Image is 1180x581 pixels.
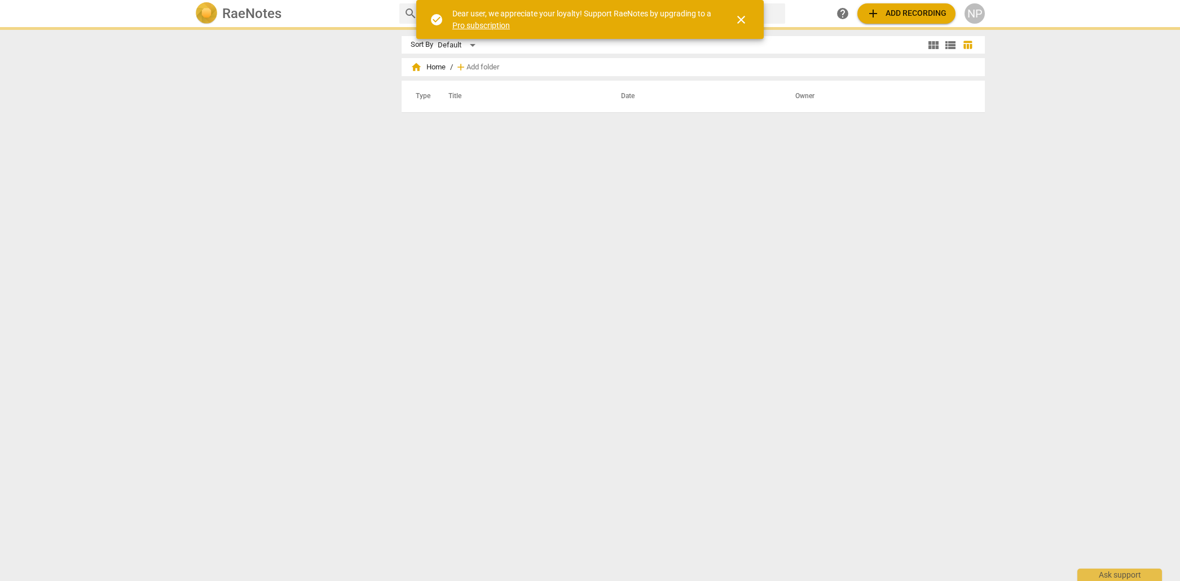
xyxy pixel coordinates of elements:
[734,13,748,27] span: close
[404,7,417,20] span: search
[782,81,973,112] th: Owner
[857,3,956,24] button: Upload
[438,36,479,54] div: Default
[1077,569,1162,581] div: Ask support
[195,2,390,25] a: LogoRaeNotes
[450,63,453,72] span: /
[411,41,433,49] div: Sort By
[430,13,443,27] span: check_circle
[959,37,976,54] button: Table view
[455,61,466,73] span: add
[866,7,946,20] span: Add recording
[965,3,985,24] button: NP
[607,81,782,112] th: Date
[435,81,607,112] th: Title
[195,2,218,25] img: Logo
[836,7,849,20] span: help
[452,21,510,30] a: Pro subscription
[452,8,714,31] div: Dear user, we appreciate your loyalty! Support RaeNotes by upgrading to a
[466,63,499,72] span: Add folder
[728,6,755,33] button: Close
[927,38,940,52] span: view_module
[411,61,422,73] span: home
[407,81,435,112] th: Type
[962,39,973,50] span: table_chart
[833,3,853,24] a: Help
[866,7,880,20] span: add
[944,38,957,52] span: view_list
[222,6,281,21] h2: RaeNotes
[942,37,959,54] button: List view
[925,37,942,54] button: Tile view
[411,61,446,73] span: Home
